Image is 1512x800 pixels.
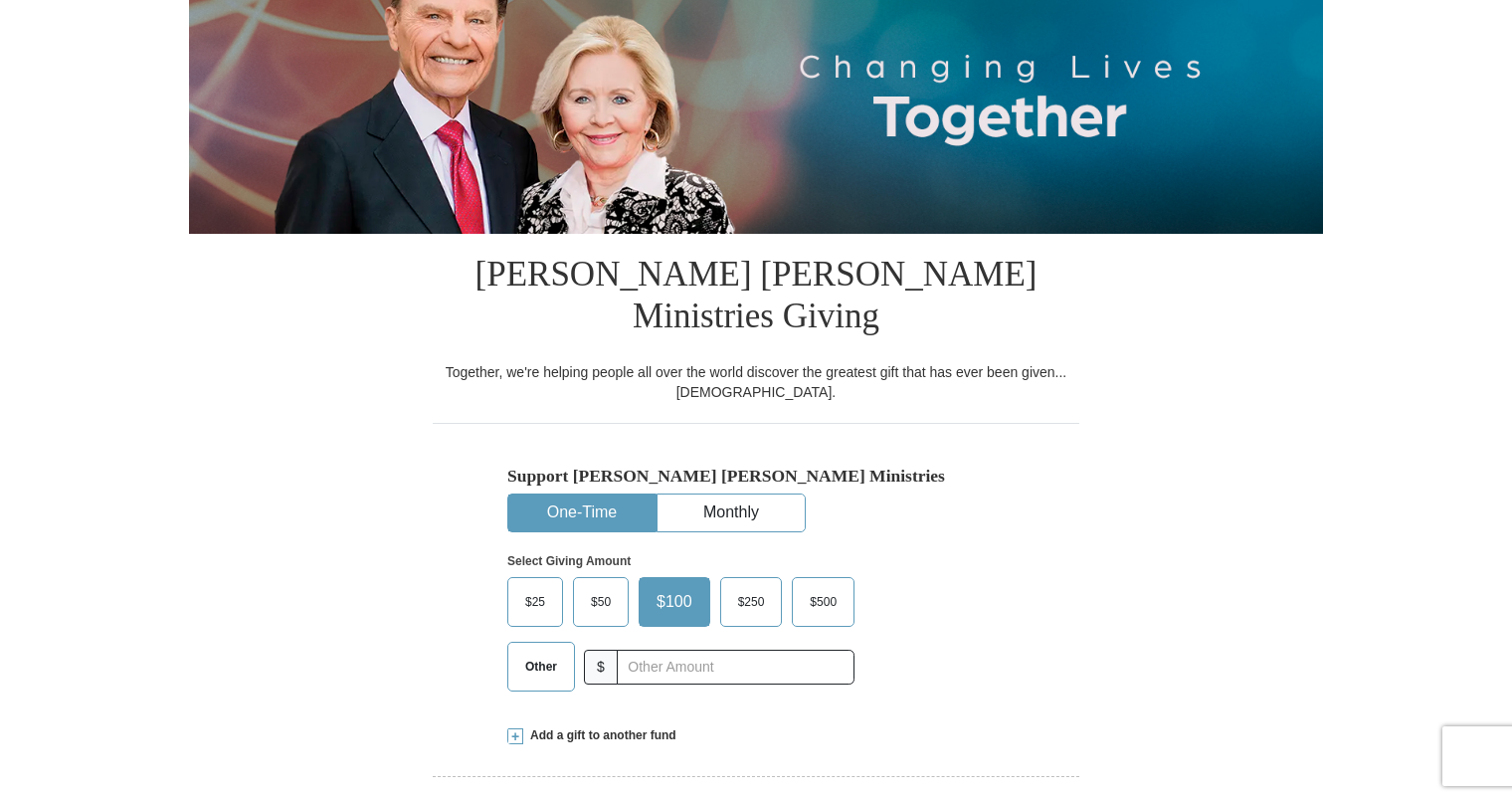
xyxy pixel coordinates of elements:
[515,652,567,682] span: Other
[617,650,854,685] input: Other Amount
[507,466,1005,487] h5: Support [PERSON_NAME] [PERSON_NAME] Ministries
[647,587,702,617] span: $100
[800,587,847,617] span: $500
[658,495,805,531] button: Monthly
[523,727,676,744] span: Add a gift to another fund
[584,650,618,685] span: $
[728,587,775,617] span: $250
[507,554,631,568] strong: Select Giving Amount
[581,587,621,617] span: $50
[433,234,1079,362] h1: [PERSON_NAME] [PERSON_NAME] Ministries Giving
[433,362,1079,402] div: Together, we're helping people all over the world discover the greatest gift that has ever been g...
[508,495,656,531] button: One-Time
[515,587,555,617] span: $25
